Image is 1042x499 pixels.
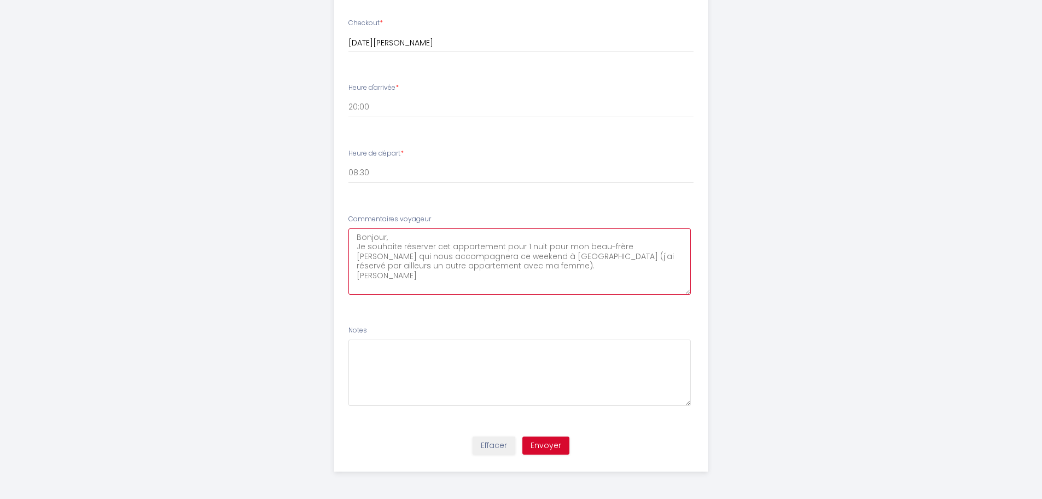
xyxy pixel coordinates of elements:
button: Effacer [473,437,515,455]
label: Heure de départ [348,148,404,159]
label: Heure d'arrivée [348,83,399,93]
button: Envoyer [522,437,569,455]
label: Commentaires voyageur [348,214,431,225]
label: Checkout [348,18,383,28]
label: Notes [348,325,367,336]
